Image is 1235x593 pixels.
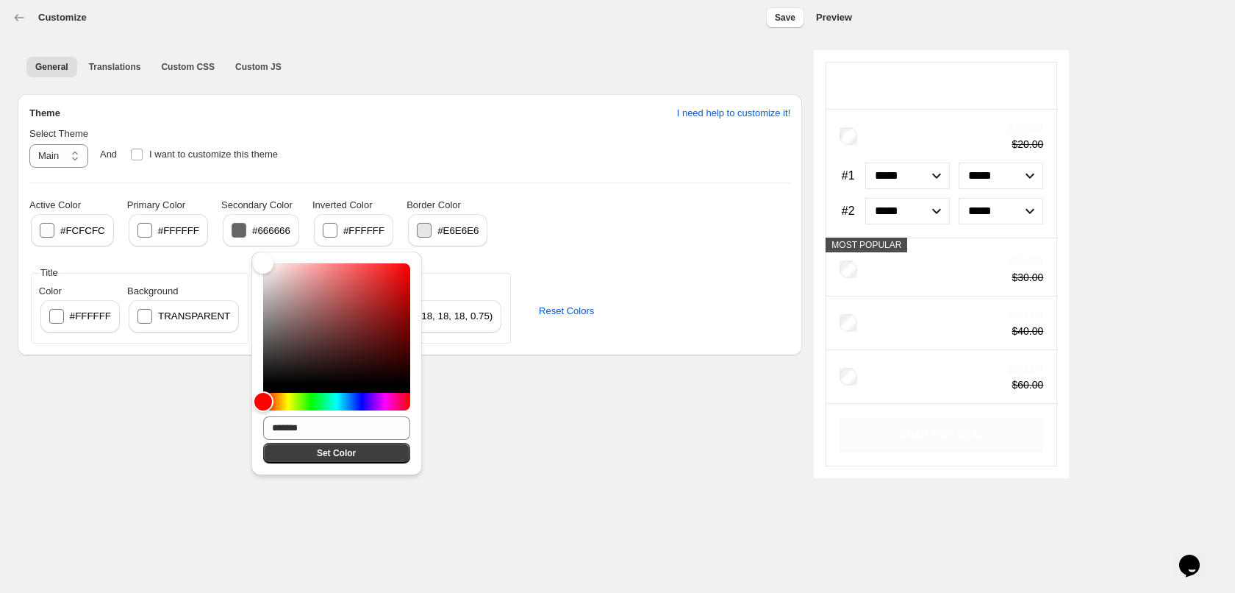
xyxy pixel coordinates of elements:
[158,225,199,236] div: #ffffff
[437,225,479,236] div: #E6E6E6
[60,225,105,236] div: #fcfcfc
[677,107,791,119] span: I need help to customize it!
[1007,363,1043,375] span: $50.00
[539,305,594,317] span: Reset Colors
[35,61,68,73] span: General
[668,101,800,126] button: Add variant
[149,149,278,160] span: I want to customize this theme
[524,266,594,344] div: By clicking you are reseting to the selected theme colors.
[775,12,795,24] span: Save
[840,168,856,183] span: #1
[866,316,994,330] span: Buy 4 and get $10.00 off
[408,214,487,246] button: #E6E6E6
[1007,380,1043,390] span: $60.00
[39,266,60,280] legend: Title
[263,443,410,464] button: Set Color
[816,10,852,25] h2: Preview
[263,393,410,411] div: Hue
[840,417,1043,452] button: GRAB THIS DEAL
[840,260,857,278] input: Buy 3 and get 15% off
[994,123,1043,149] div: Total savings
[129,214,208,246] button: #ffffff
[29,127,88,141] label: Select Theme
[127,285,178,296] span: Background
[840,127,857,145] input: Buy 2 and get 10% off
[70,310,111,322] div: #ffffff
[361,300,501,333] button: rgba(18, 18, 18, 0.75)
[831,241,901,249] h5: MOST POPULAR
[161,61,215,73] span: Custom CSS
[223,214,299,246] button: #666666
[1007,272,1043,283] span: $30.00
[994,363,1043,390] div: Total savings
[127,199,185,210] span: Primary Color
[31,214,114,246] button: #fcfcfc
[314,214,393,246] button: #FFFFFF
[343,225,384,236] div: #FFFFFF
[1007,326,1043,336] span: $40.00
[100,147,117,162] span: And
[1007,310,1043,322] span: $30.00
[89,61,141,73] span: Translations
[158,310,230,322] div: transparent
[766,7,804,28] button: Save
[312,199,373,210] span: Inverted Color
[840,79,966,93] h4: Buy more and save
[1173,534,1220,578] iframe: chat widget
[38,10,87,25] h3: Customize
[252,225,290,236] div: #666666
[263,263,410,384] div: Color
[407,199,461,210] span: Border Color
[1007,256,1043,268] span: $25.50
[866,262,981,276] span: Buy 3 and get 15% off
[317,447,356,459] span: Set Color
[994,256,1043,283] div: Total savings
[221,199,293,210] span: Secondary Color
[40,300,120,333] button: #ffffff
[1007,139,1043,149] span: $20.00
[129,300,239,333] button: transparent
[994,310,1043,336] div: Total savings
[29,106,677,121] h2: Theme
[235,61,282,73] span: Custom JS
[390,310,493,322] div: rgba(18, 18, 18, 0.75)
[1007,123,1043,135] span: $18.00
[39,285,62,296] span: Color
[840,204,856,219] span: #2
[29,199,81,210] span: Active Color
[530,301,603,322] button: Reset Colors
[866,129,988,143] span: Buy 2 and get 10% off
[840,314,857,332] input: Buy 4 and get $10.00 off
